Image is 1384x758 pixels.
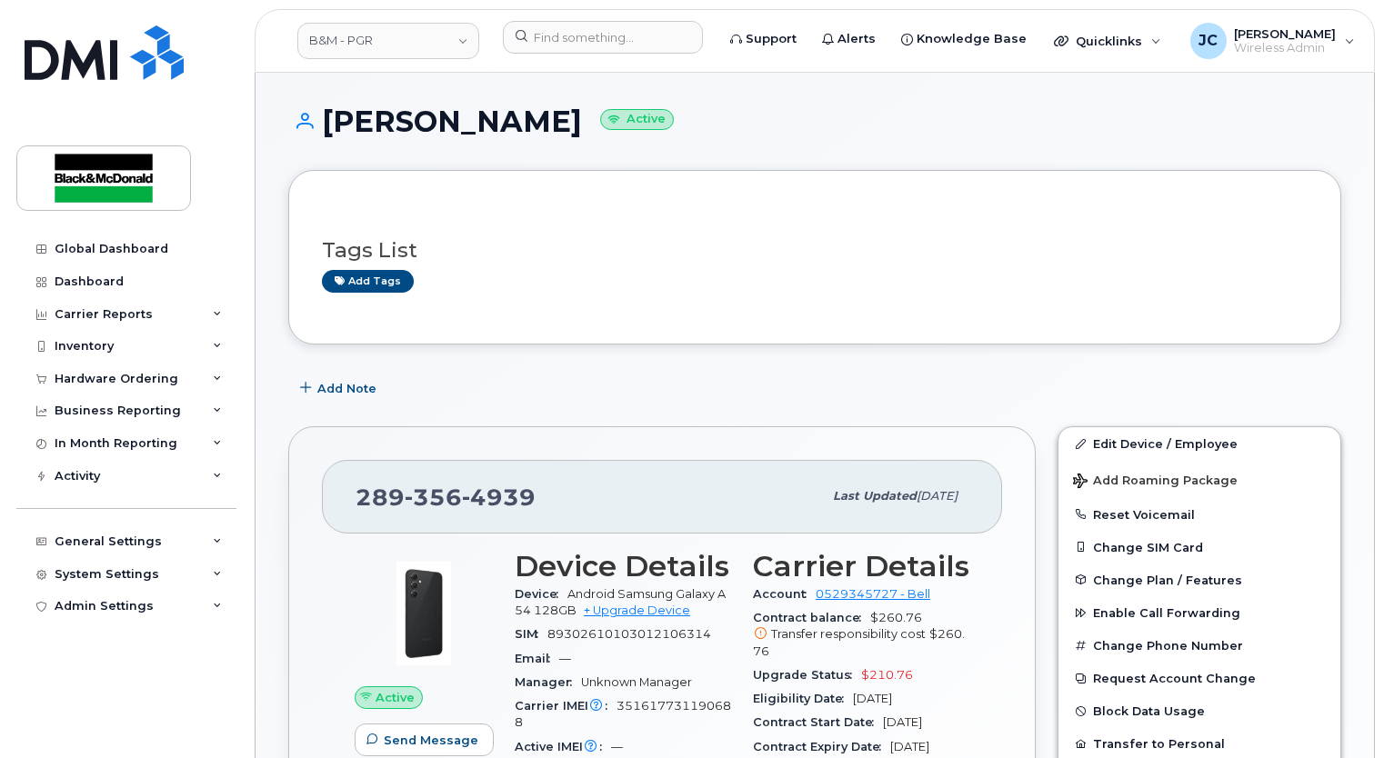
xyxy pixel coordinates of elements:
span: 289 [356,484,536,511]
span: Change Plan / Features [1093,573,1242,586]
span: Contract Start Date [753,715,883,729]
span: Eligibility Date [753,692,853,705]
span: Manager [515,675,581,689]
h3: Device Details [515,550,731,583]
span: Contract balance [753,611,870,624]
span: $260.76 [753,627,965,657]
span: Email [515,652,559,665]
span: Android Samsung Galaxy A54 128GB [515,587,726,617]
span: 4939 [462,484,536,511]
button: Change SIM Card [1058,531,1340,564]
small: Active [600,109,674,130]
span: [DATE] [890,740,929,753]
span: Active [376,689,415,706]
button: Change Plan / Features [1058,564,1340,596]
span: 356 [405,484,462,511]
button: Change Phone Number [1058,629,1340,662]
span: [DATE] [917,489,958,503]
span: [DATE] [853,692,892,705]
img: image20231002-3703462-17nx3v8.jpeg [369,559,478,668]
button: Block Data Usage [1058,694,1340,727]
a: Add tags [322,270,414,293]
span: Last updated [833,489,917,503]
span: Carrier IMEI [515,699,617,713]
span: Send Message [384,732,478,749]
span: Contract Expiry Date [753,740,890,753]
button: Add Roaming Package [1058,461,1340,498]
a: 0529345727 - Bell [816,587,930,601]
h1: [PERSON_NAME] [288,105,1341,137]
span: Upgrade Status [753,668,861,682]
span: Add Roaming Package [1073,474,1238,491]
span: 351617731190688 [515,699,731,729]
h3: Tags List [322,239,1308,262]
span: Account [753,587,816,601]
button: Enable Call Forwarding [1058,596,1340,629]
span: Unknown Manager [581,675,692,689]
a: + Upgrade Device [584,603,690,617]
span: [DATE] [883,715,922,729]
span: — [559,652,571,665]
h3: Carrier Details [753,550,969,583]
span: SIM [515,627,547,641]
span: $210.76 [861,668,913,682]
span: Transfer responsibility cost [771,627,926,641]
span: $260.76 [753,611,969,660]
button: Add Note [288,372,392,404]
button: Reset Voicemail [1058,498,1340,531]
span: Device [515,587,567,601]
span: 89302610103012106314 [547,627,711,641]
span: Enable Call Forwarding [1093,606,1240,620]
button: Request Account Change [1058,662,1340,694]
span: Add Note [317,380,376,397]
span: — [611,740,623,753]
a: Edit Device / Employee [1058,427,1340,460]
span: Active IMEI [515,740,611,753]
button: Send Message [355,723,494,756]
